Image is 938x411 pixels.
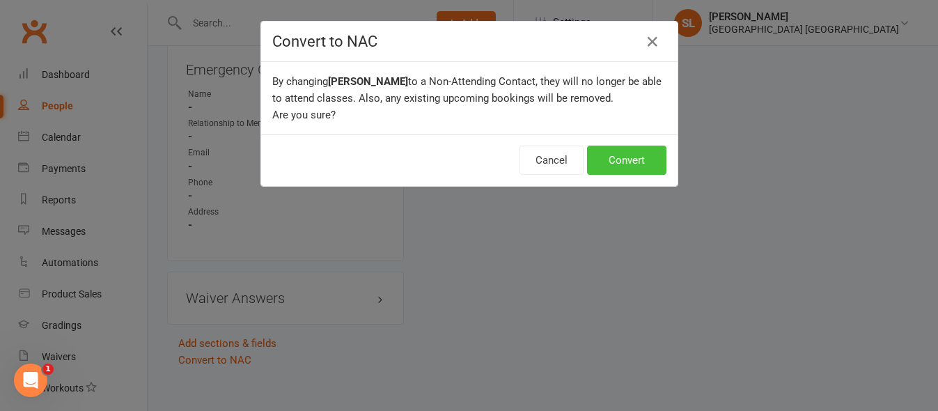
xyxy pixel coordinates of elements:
[328,75,408,88] b: [PERSON_NAME]
[14,364,47,397] iframe: Intercom live chat
[641,31,664,53] button: Close
[519,146,584,175] button: Cancel
[42,364,54,375] span: 1
[272,33,666,50] h4: Convert to NAC
[261,62,678,134] div: By changing to a Non-Attending Contact, they will no longer be able to attend classes. Also, any ...
[587,146,666,175] button: Convert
